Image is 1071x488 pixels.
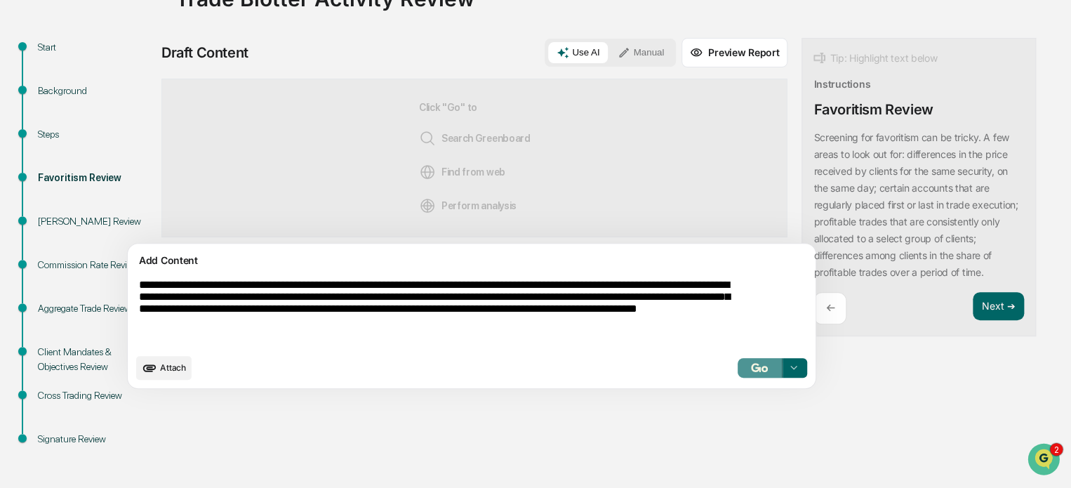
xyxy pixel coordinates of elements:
[419,164,436,180] img: Web
[99,309,170,320] a: Powered byPylon
[38,127,153,142] div: Steps
[239,111,255,128] button: Start new chat
[751,363,768,372] img: Go
[609,42,672,63] button: Manual
[29,107,55,132] img: 8933085812038_c878075ebb4cc5468115_72.jpg
[813,50,937,67] div: Tip: Highlight text below
[38,258,153,272] div: Commission Rate Review
[38,84,153,98] div: Background
[38,432,153,447] div: Signature Review
[44,190,114,202] span: [PERSON_NAME]
[116,249,174,263] span: Attestations
[419,102,531,214] div: Click "Go" to
[419,197,517,214] span: Perform analysis
[102,250,113,261] div: 🗄️
[38,214,153,229] div: [PERSON_NAME] Review
[28,191,39,202] img: 1746055101610-c473b297-6a78-478c-a979-82029cc54cd1
[136,356,192,380] button: upload document
[140,310,170,320] span: Pylon
[63,107,230,121] div: Start new chat
[548,42,608,63] button: Use AI
[28,249,91,263] span: Preclearance
[28,275,88,289] span: Data Lookup
[38,301,153,316] div: Aggregate Trade Review
[14,107,39,132] img: 1746055101610-c473b297-6a78-478c-a979-82029cc54cd1
[8,243,96,268] a: 🖐️Preclearance
[813,131,1018,278] p: Screening for favoritism can be tricky. A few areas to look out for: differences in the price rec...
[38,171,153,185] div: Favoritism Review
[737,358,782,378] button: Go
[973,292,1024,321] button: Next ➔
[419,164,505,180] span: Find from web
[124,190,153,202] span: [DATE]
[419,130,531,147] span: Search Greenboard
[218,152,255,169] button: See all
[419,130,436,147] img: Search
[14,177,36,199] img: Jack Rasmussen
[1026,442,1064,480] iframe: Open customer support
[117,190,121,202] span: •
[813,78,870,90] div: Instructions
[136,252,807,269] div: Add Content
[825,301,834,315] p: ←
[160,362,186,373] span: Attach
[8,270,94,295] a: 🔎Data Lookup
[38,40,153,55] div: Start
[161,44,248,61] div: Draft Content
[419,197,436,214] img: Analysis
[96,243,180,268] a: 🗄️Attestations
[14,29,255,51] p: How can we help?
[813,101,933,118] div: Favoritism Review
[14,277,25,288] div: 🔎
[38,345,153,374] div: Client Mandates & Objectives Review
[681,38,787,67] button: Preview Report
[14,155,94,166] div: Past conversations
[63,121,193,132] div: We're available if you need us!
[38,388,153,403] div: Cross Trading Review
[14,250,25,261] div: 🖐️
